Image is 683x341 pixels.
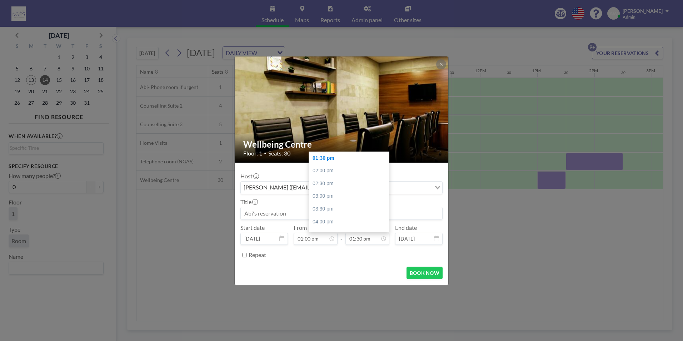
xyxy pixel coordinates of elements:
[390,183,430,192] input: Search for option
[309,216,393,228] div: 04:00 pm
[264,150,266,156] span: •
[243,139,440,150] h2: Wellbeing Centre
[268,150,290,157] span: Seats: 30
[309,203,393,216] div: 03:30 pm
[240,173,258,180] label: Host
[309,177,393,190] div: 02:30 pm
[395,224,417,231] label: End date
[294,224,307,231] label: From
[240,224,265,231] label: Start date
[241,207,442,219] input: Abi's reservation
[340,227,343,242] span: -
[249,251,266,258] label: Repeat
[309,228,393,241] div: 04:30 pm
[309,164,393,177] div: 02:00 pm
[243,150,262,157] span: Floor: 1
[235,38,449,181] img: 537.jpg
[240,198,257,206] label: Title
[241,182,442,194] div: Search for option
[309,190,393,203] div: 03:00 pm
[242,183,389,192] span: [PERSON_NAME] ([EMAIL_ADDRESS][DOMAIN_NAME])
[309,152,393,165] div: 01:30 pm
[407,267,443,279] button: BOOK NOW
